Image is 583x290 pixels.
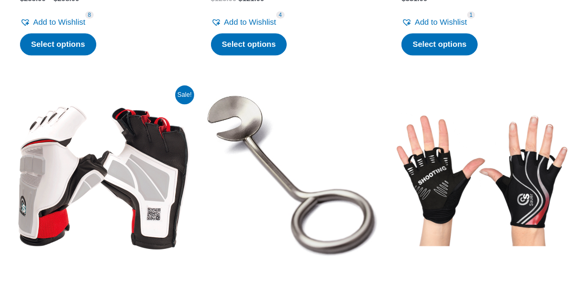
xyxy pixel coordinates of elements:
iframe: Customer reviews powered by Trustpilot [20,275,182,287]
img: CONTACT IV Trigger Hand Glove [392,88,572,269]
a: Add to Wishlist [401,15,467,29]
iframe: Customer reviews powered by Trustpilot [211,275,373,287]
span: Add to Wishlist [224,17,276,26]
span: 8 [85,11,94,19]
a: Select options for “SAUER Pistol Shoes "EASY TOP"” [20,33,96,55]
a: Add to Wishlist [20,15,85,29]
span: 1 [467,11,476,19]
iframe: Customer reviews powered by Trustpilot [401,275,563,287]
a: Add to Wishlist [211,15,276,29]
a: Select options for “Seamless Underwear Technical Shirt” [211,33,287,55]
span: 4 [276,11,285,19]
img: Button Buddy [202,88,382,269]
img: Top Ten Glove [11,88,191,269]
span: Add to Wishlist [33,17,85,26]
span: Add to Wishlist [415,17,467,26]
a: Select options for “SAUER Rifle Boots "PERFECT X"” [401,33,478,55]
span: Sale! [175,85,194,104]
